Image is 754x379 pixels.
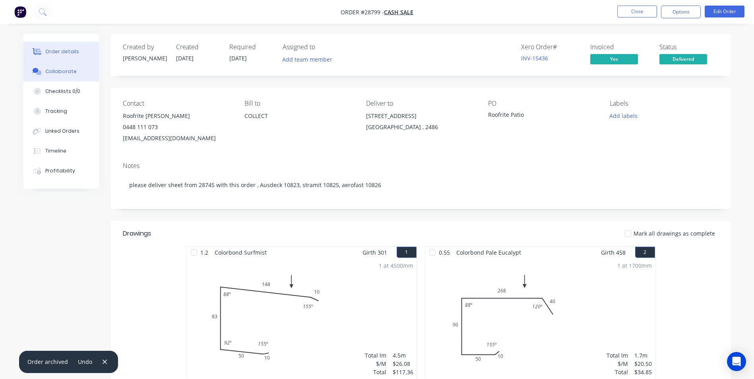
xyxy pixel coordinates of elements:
[123,162,719,170] div: Notes
[45,88,80,95] div: Checklists 0/0
[123,110,232,144] div: Roofrite [PERSON_NAME]0448 111 073[EMAIL_ADDRESS][DOMAIN_NAME]
[244,110,353,136] div: COLLECT
[365,351,386,360] div: Total lm
[661,6,701,18] button: Options
[229,54,247,62] span: [DATE]
[590,43,650,51] div: Invoiced
[705,6,744,17] button: Edit Order
[23,101,99,121] button: Tracking
[283,54,337,65] button: Add team member
[617,6,657,17] button: Close
[610,100,719,107] div: Labels
[635,247,655,258] button: 2
[14,6,26,18] img: Factory
[23,161,99,181] button: Profitability
[659,54,707,66] button: Delivered
[27,358,68,366] div: Order archived
[45,108,67,115] div: Tracking
[123,133,232,144] div: [EMAIL_ADDRESS][DOMAIN_NAME]
[45,128,79,135] div: Linked Orders
[393,360,413,368] div: $26.08
[366,110,475,122] div: [STREET_ADDRESS]
[278,54,336,65] button: Add team member
[176,43,220,51] div: Created
[397,247,417,258] button: 1
[365,368,386,376] div: Total
[605,110,642,121] button: Add labels
[607,360,628,368] div: $/M
[453,247,524,258] span: Colorbond Pale Eucalypt
[659,54,707,64] span: Delivered
[229,43,273,51] div: Required
[123,110,232,122] div: Roofrite [PERSON_NAME]
[23,81,99,101] button: Checklists 0/0
[590,54,638,64] span: Yes
[23,121,99,141] button: Linked Orders
[45,68,77,75] div: Collaborate
[436,247,453,258] span: 0.55
[244,100,353,107] div: Bill to
[659,43,719,51] div: Status
[521,43,581,51] div: Xero Order #
[197,247,211,258] span: 1.2
[123,43,167,51] div: Created by
[366,100,475,107] div: Deliver to
[362,247,387,258] span: Girth 301
[365,360,386,368] div: $/M
[634,351,652,360] div: 1.7m
[123,229,151,238] div: Drawings
[45,48,79,55] div: Order details
[211,247,270,258] span: Colorbond Surfmist
[123,122,232,133] div: 0448 111 073
[23,141,99,161] button: Timeline
[488,100,597,107] div: PO
[607,368,628,376] div: Total
[379,261,413,270] div: 1 at 4500mm
[727,352,746,371] div: Open Intercom Messenger
[123,100,232,107] div: Contact
[123,54,167,62] div: [PERSON_NAME]
[488,110,587,122] div: Roofrite Patio
[45,167,75,174] div: Profitability
[521,54,548,62] a: INV-15436
[23,62,99,81] button: Collaborate
[607,351,628,360] div: Total lm
[123,173,719,197] div: please deliver sheet from 28745 with this order , Ausdeck 10823, stramit 10825, aerofast 10826
[366,110,475,136] div: [STREET_ADDRESS][GEOGRAPHIC_DATA] , 2486
[45,147,66,155] div: Timeline
[634,368,652,376] div: $34.85
[634,360,652,368] div: $20.50
[23,42,99,62] button: Order details
[176,54,194,62] span: [DATE]
[341,8,384,16] span: Order #28799 -
[384,8,413,16] a: CASH SALE
[283,43,362,51] div: Assigned to
[244,110,353,122] div: COLLECT
[634,229,715,238] span: Mark all drawings as complete
[393,368,413,376] div: $117.36
[601,247,626,258] span: Girth 458
[617,261,652,270] div: 1 at 1700mm
[366,122,475,133] div: [GEOGRAPHIC_DATA] , 2486
[393,351,413,360] div: 4.5m
[74,356,97,367] button: Undo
